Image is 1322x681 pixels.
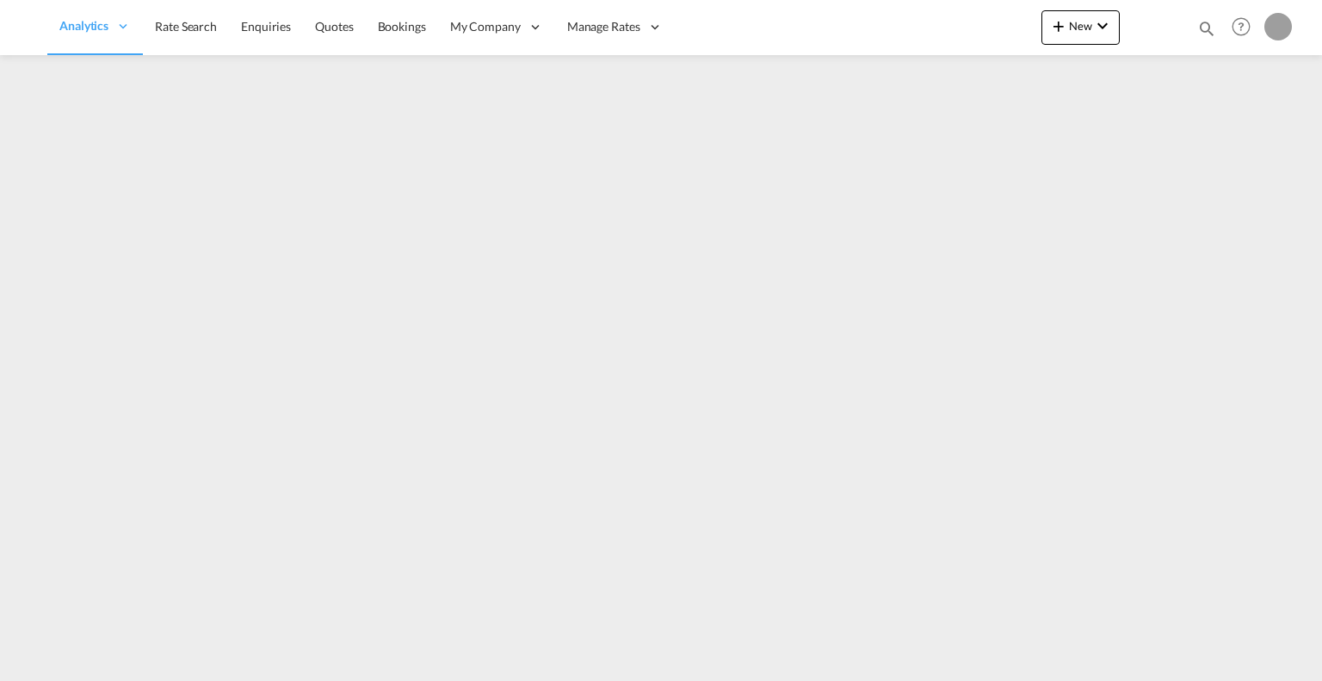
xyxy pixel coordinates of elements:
[1048,15,1069,36] md-icon: icon-plus 400-fg
[378,19,426,34] span: Bookings
[1197,19,1216,45] div: icon-magnify
[241,19,291,34] span: Enquiries
[1092,15,1113,36] md-icon: icon-chevron-down
[1048,19,1113,33] span: New
[450,18,521,35] span: My Company
[59,17,108,34] span: Analytics
[1041,10,1120,45] button: icon-plus 400-fgNewicon-chevron-down
[1197,19,1216,38] md-icon: icon-magnify
[315,19,353,34] span: Quotes
[1226,12,1256,41] span: Help
[567,18,640,35] span: Manage Rates
[155,19,217,34] span: Rate Search
[1226,12,1264,43] div: Help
